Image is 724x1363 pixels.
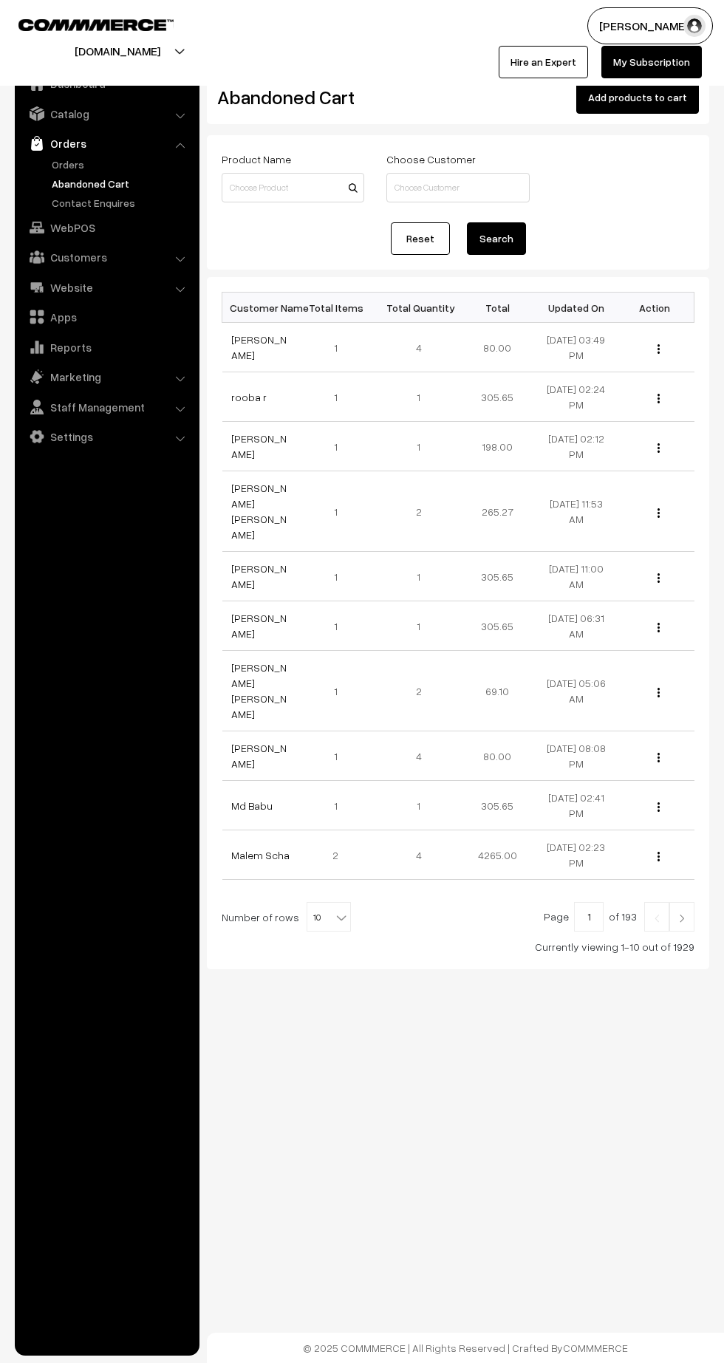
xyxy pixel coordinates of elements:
[301,293,380,323] th: Total Items
[231,849,290,861] a: Malem Scha
[658,508,660,518] img: Menu
[18,19,174,30] img: COMMMERCE
[537,323,616,372] td: [DATE] 03:49 PM
[537,781,616,830] td: [DATE] 02:41 PM
[23,33,212,69] button: [DOMAIN_NAME]
[207,1333,724,1363] footer: © 2025 COMMMERCE | All Rights Reserved | Crafted By
[380,422,459,471] td: 1
[231,333,287,361] a: [PERSON_NAME]
[380,601,459,651] td: 1
[458,601,537,651] td: 305.65
[222,151,291,167] label: Product Name
[658,623,660,632] img: Menu
[231,799,273,812] a: Md Babu
[301,781,380,830] td: 1
[18,423,194,450] a: Settings
[391,222,450,255] a: Reset
[301,731,380,781] td: 1
[222,909,299,925] span: Number of rows
[380,293,459,323] th: Total Quantity
[537,422,616,471] td: [DATE] 02:12 PM
[48,195,194,211] a: Contact Enquires
[231,612,287,640] a: [PERSON_NAME]
[231,391,267,403] a: rooba r
[380,552,459,601] td: 1
[683,15,706,37] img: user
[458,323,537,372] td: 80.00
[587,7,713,44] button: [PERSON_NAME]
[537,372,616,422] td: [DATE] 02:24 PM
[544,910,569,923] span: Page
[18,100,194,127] a: Catalog
[301,552,380,601] td: 1
[615,293,694,323] th: Action
[458,781,537,830] td: 305.65
[458,830,537,880] td: 4265.00
[537,601,616,651] td: [DATE] 06:31 AM
[537,830,616,880] td: [DATE] 02:23 PM
[18,244,194,270] a: Customers
[467,222,526,255] button: Search
[380,830,459,880] td: 4
[222,939,694,954] div: Currently viewing 1-10 out of 1929
[217,86,363,109] h2: Abandoned Cart
[386,173,529,202] input: Choose Customer
[650,914,663,923] img: Left
[658,852,660,861] img: Menu
[458,651,537,731] td: 69.10
[386,151,476,167] label: Choose Customer
[537,471,616,552] td: [DATE] 11:53 AM
[18,394,194,420] a: Staff Management
[537,552,616,601] td: [DATE] 11:00 AM
[458,422,537,471] td: 198.00
[380,323,459,372] td: 4
[231,661,287,720] a: [PERSON_NAME] [PERSON_NAME]
[301,830,380,880] td: 2
[18,304,194,330] a: Apps
[18,274,194,301] a: Website
[458,552,537,601] td: 305.65
[307,903,350,932] span: 10
[231,742,287,770] a: [PERSON_NAME]
[658,753,660,762] img: Menu
[18,15,148,33] a: COMMMERCE
[537,293,616,323] th: Updated On
[658,344,660,354] img: Menu
[458,731,537,781] td: 80.00
[301,471,380,552] td: 1
[380,372,459,422] td: 1
[231,482,287,541] a: [PERSON_NAME] [PERSON_NAME]
[601,46,702,78] a: My Subscription
[537,651,616,731] td: [DATE] 05:06 AM
[307,902,351,932] span: 10
[576,81,699,114] button: Add products to cart
[658,802,660,812] img: Menu
[301,601,380,651] td: 1
[18,130,194,157] a: Orders
[458,372,537,422] td: 305.65
[18,363,194,390] a: Marketing
[18,214,194,241] a: WebPOS
[537,731,616,781] td: [DATE] 08:08 PM
[458,471,537,552] td: 265.27
[658,443,660,453] img: Menu
[380,471,459,552] td: 2
[380,731,459,781] td: 4
[301,651,380,731] td: 1
[301,422,380,471] td: 1
[48,176,194,191] a: Abandoned Cart
[301,372,380,422] td: 1
[231,562,287,590] a: [PERSON_NAME]
[458,293,537,323] th: Total
[563,1342,628,1354] a: COMMMERCE
[18,334,194,361] a: Reports
[658,573,660,583] img: Menu
[380,651,459,731] td: 2
[222,173,364,202] input: Choose Product
[675,914,689,923] img: Right
[609,910,637,923] span: of 193
[301,323,380,372] td: 1
[222,293,301,323] th: Customer Name
[380,781,459,830] td: 1
[499,46,588,78] a: Hire an Expert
